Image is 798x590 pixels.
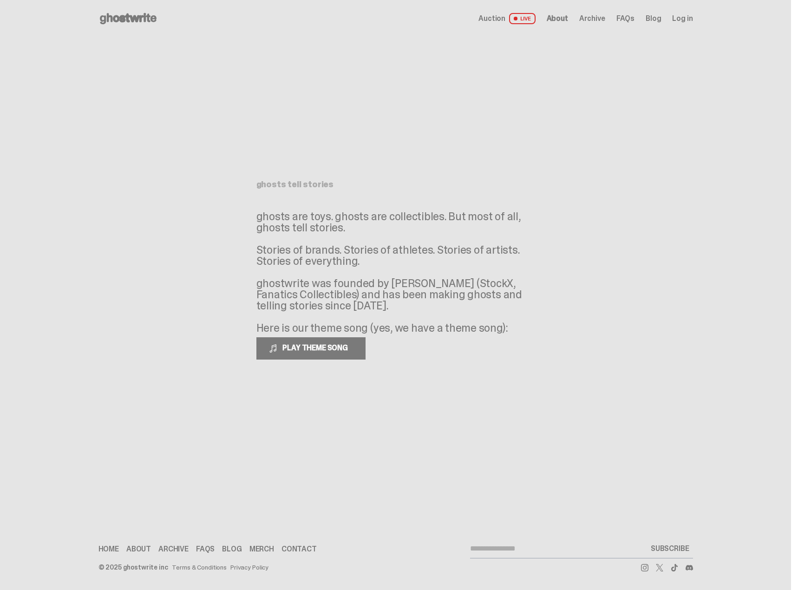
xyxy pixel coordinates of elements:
a: About [547,15,568,22]
span: Auction [478,15,505,22]
p: ghosts are toys. ghosts are collectibles. But most of all, ghosts tell stories. Stories of brands... [256,211,535,334]
a: Contact [281,545,317,553]
a: Archive [579,15,605,22]
a: About [126,545,151,553]
button: PLAY THEME SONG [256,337,366,360]
a: Merch [249,545,274,553]
button: SUBSCRIBE [647,539,693,558]
a: Archive [158,545,189,553]
a: FAQs [616,15,634,22]
span: LIVE [509,13,536,24]
a: Blog [222,545,242,553]
a: Log in [672,15,693,22]
a: Blog [646,15,661,22]
a: Privacy Policy [230,564,268,570]
a: Auction LIVE [478,13,535,24]
h1: ghosts tell stories [256,180,535,189]
a: Home [98,545,119,553]
a: FAQs [196,545,215,553]
span: PLAY THEME SONG [279,343,353,353]
div: © 2025 ghostwrite inc [98,564,168,570]
a: Terms & Conditions [172,564,227,570]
